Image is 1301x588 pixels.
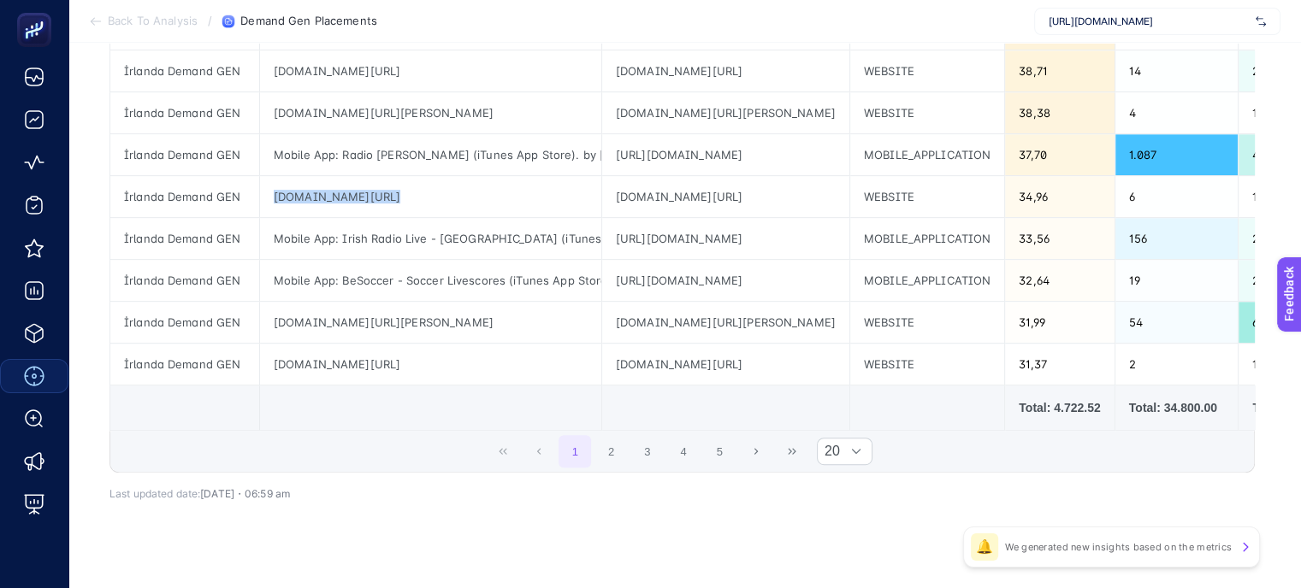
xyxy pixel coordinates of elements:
button: Last Page [776,435,808,467]
div: [DOMAIN_NAME][URL][PERSON_NAME] [602,302,849,343]
div: 37,70 [1005,134,1114,175]
div: 33,56 [1005,218,1114,259]
div: WEBSITE [850,176,1004,217]
span: Feedback [10,5,65,19]
div: [DOMAIN_NAME][URL][PERSON_NAME] [260,92,601,133]
div: Mobile App: BeSoccer - Soccer Livescores (iTunes App Store). by [PERSON_NAME] [260,260,601,301]
span: [URL][DOMAIN_NAME] [1049,15,1249,28]
div: 19 [1115,260,1239,301]
button: 2 [595,435,628,467]
span: Back To Analysis [108,15,198,28]
div: 32,64 [1005,260,1114,301]
div: 38,71 [1005,50,1114,91]
div: Mobile App: Radio [PERSON_NAME] (iTunes App Store). by [PERSON_NAME] [260,134,601,175]
img: svg%3e [1256,13,1266,30]
div: [URL][DOMAIN_NAME] [602,260,849,301]
div: 54 [1115,302,1239,343]
div: [DOMAIN_NAME][URL] [260,344,601,385]
div: [DOMAIN_NAME][URL] [602,344,849,385]
div: İrlanda Demand GEN [110,302,259,343]
div: 31,37 [1005,344,1114,385]
div: [DOMAIN_NAME][URL] [260,50,601,91]
div: [URL][DOMAIN_NAME] [602,218,849,259]
div: 14 [1115,50,1239,91]
div: 2 [1115,344,1239,385]
div: WEBSITE [850,92,1004,133]
div: İrlanda Demand GEN [110,134,259,175]
div: İrlanda Demand GEN [110,92,259,133]
span: Last updated date: [109,487,200,500]
div: 1.087 [1115,134,1239,175]
div: 156 [1115,218,1239,259]
div: WEBSITE [850,344,1004,385]
div: Mobile App: Irish Radio Live - [GEOGRAPHIC_DATA] (iTunes App Store). by MultiAppsFactory Korlatol... [260,218,601,259]
div: İrlanda Demand GEN [110,260,259,301]
div: MOBILE_APPLICATION [850,260,1004,301]
button: Next Page [740,435,772,467]
button: 5 [703,435,736,467]
div: İrlanda Demand GEN [110,176,259,217]
div: [DOMAIN_NAME][URL] [602,50,849,91]
span: Demand Gen Placements [240,15,377,28]
div: 6 [1115,176,1239,217]
div: 4 [1115,92,1239,133]
div: 31,99 [1005,302,1114,343]
div: [URL][DOMAIN_NAME] [602,134,849,175]
div: İrlanda Demand GEN [110,218,259,259]
span: Rows per page [818,438,840,464]
span: / [208,14,212,27]
div: İrlanda Demand GEN [110,344,259,385]
div: WEBSITE [850,50,1004,91]
p: We generated new insights based on the metrics [1005,540,1232,554]
div: [DOMAIN_NAME][URL] [260,176,601,217]
div: [DOMAIN_NAME][URL][PERSON_NAME] [602,92,849,133]
button: 3 [631,435,664,467]
button: 4 [667,435,700,467]
div: 34,96 [1005,176,1114,217]
button: 1 [559,435,591,467]
div: MOBILE_APPLICATION [850,218,1004,259]
div: [DOMAIN_NAME][URL][PERSON_NAME] [260,302,601,343]
div: 38,38 [1005,92,1114,133]
span: [DATE]・06:59 am [200,487,290,500]
div: MOBILE_APPLICATION [850,134,1004,175]
div: [DOMAIN_NAME][URL] [602,176,849,217]
div: Total: 34.800.00 [1129,399,1225,416]
div: WEBSITE [850,302,1004,343]
div: İrlanda Demand GEN [110,50,259,91]
div: Total: 4.722.52 [1019,399,1100,416]
div: 🔔 [971,533,998,561]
